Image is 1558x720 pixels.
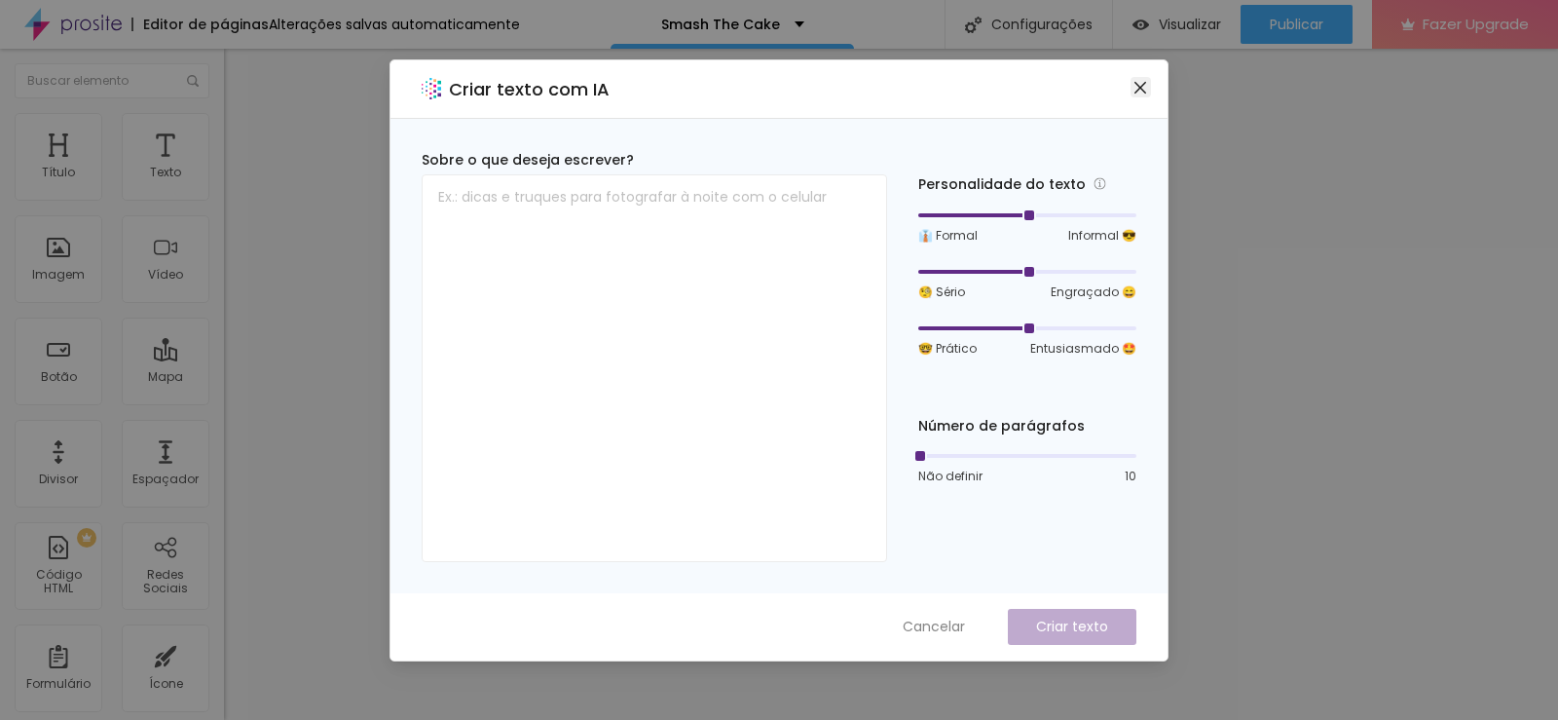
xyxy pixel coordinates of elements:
[918,468,983,485] span: Não definir
[449,76,610,102] h2: Criar texto com IA
[1132,80,1148,95] span: close
[1131,77,1151,97] button: Close
[918,416,1136,436] div: Número de parágrafos
[918,227,978,245] span: 👔 Formal
[918,284,965,301] span: 🧐 Sério
[903,617,965,637] span: Cancelar
[1030,340,1136,358] span: Entusiasmado 🤩
[883,609,984,645] button: Cancelar
[918,340,977,358] span: 🤓 Prático
[1125,468,1136,485] span: 10
[918,173,1136,196] div: Personalidade do texto
[1068,227,1136,245] span: Informal 😎
[422,150,887,171] div: Sobre o que deseja escrever?
[1008,609,1136,645] button: Criar texto
[1051,284,1136,301] span: Engraçado 😄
